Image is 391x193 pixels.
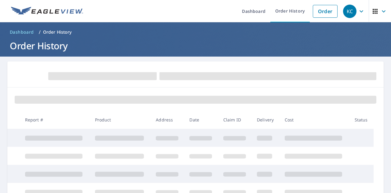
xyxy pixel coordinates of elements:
th: Product [90,111,151,129]
th: Report # [20,111,90,129]
a: Dashboard [7,27,36,37]
li: / [39,28,41,36]
th: Delivery [252,111,280,129]
h1: Order History [7,39,384,52]
nav: breadcrumb [7,27,384,37]
p: Order History [43,29,72,35]
th: Cost [280,111,350,129]
img: EV Logo [11,7,83,16]
a: Order [313,5,338,18]
span: Dashboard [10,29,34,35]
th: Status [350,111,374,129]
th: Claim ID [218,111,252,129]
th: Address [151,111,185,129]
th: Date [185,111,218,129]
div: KC [343,5,356,18]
